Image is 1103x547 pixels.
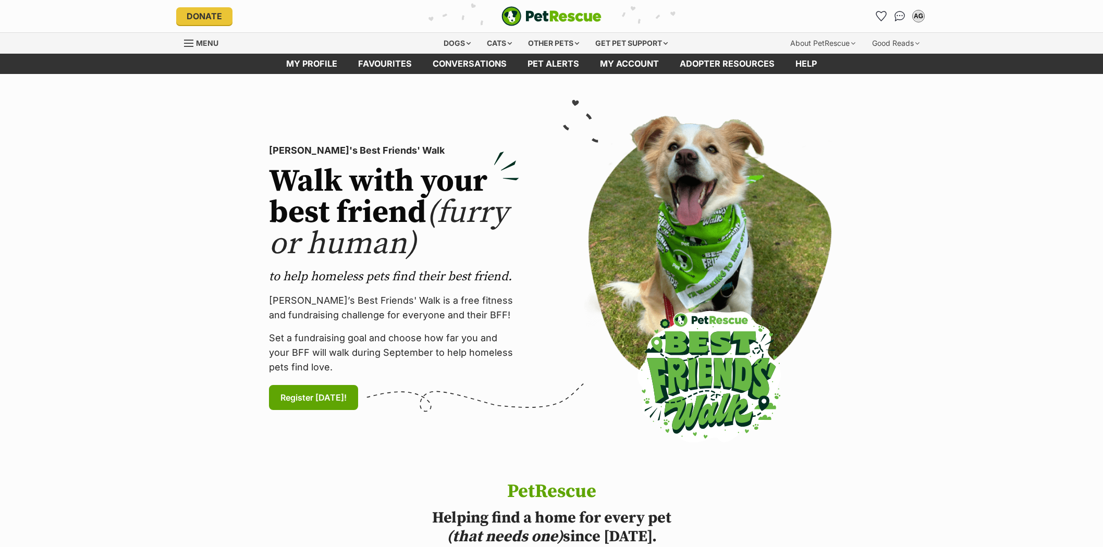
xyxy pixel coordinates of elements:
div: About PetRescue [783,33,863,54]
div: Dogs [436,33,478,54]
h2: Walk with your best friend [269,166,519,260]
div: Good Reads [865,33,927,54]
a: Favourites [348,54,422,74]
p: [PERSON_NAME]'s Best Friends' Walk [269,143,519,158]
a: Pet alerts [517,54,590,74]
h2: Helping find a home for every pet since [DATE]. [391,508,712,546]
p: Set a fundraising goal and choose how far you and your BFF will walk during September to help hom... [269,331,519,375]
p: [PERSON_NAME]’s Best Friends' Walk is a free fitness and fundraising challenge for everyone and t... [269,293,519,322]
a: Donate [176,7,232,25]
a: Menu [184,33,226,52]
img: chat-41dd97257d64d25036548639549fe6c8038ab92f7586957e7f3b1b290dea8141.svg [894,11,905,21]
div: Get pet support [588,33,675,54]
div: Cats [480,33,519,54]
div: AG [913,11,924,21]
button: My account [910,8,927,24]
ul: Account quick links [873,8,927,24]
a: Register [DATE]! [269,385,358,410]
h1: PetRescue [391,481,712,502]
span: (furry or human) [269,193,508,264]
a: My account [590,54,669,74]
span: Menu [196,39,218,47]
a: Favourites [873,8,889,24]
a: Help [785,54,827,74]
a: Adopter resources [669,54,785,74]
span: Register [DATE]! [280,391,347,404]
a: conversations [422,54,517,74]
i: (that needs one) [447,527,563,546]
a: Conversations [891,8,908,24]
div: Other pets [521,33,586,54]
p: to help homeless pets find their best friend. [269,268,519,285]
a: PetRescue [501,6,602,26]
a: My profile [276,54,348,74]
img: logo-e224e6f780fb5917bec1dbf3a21bbac754714ae5b6737aabdf751b685950b380.svg [501,6,602,26]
